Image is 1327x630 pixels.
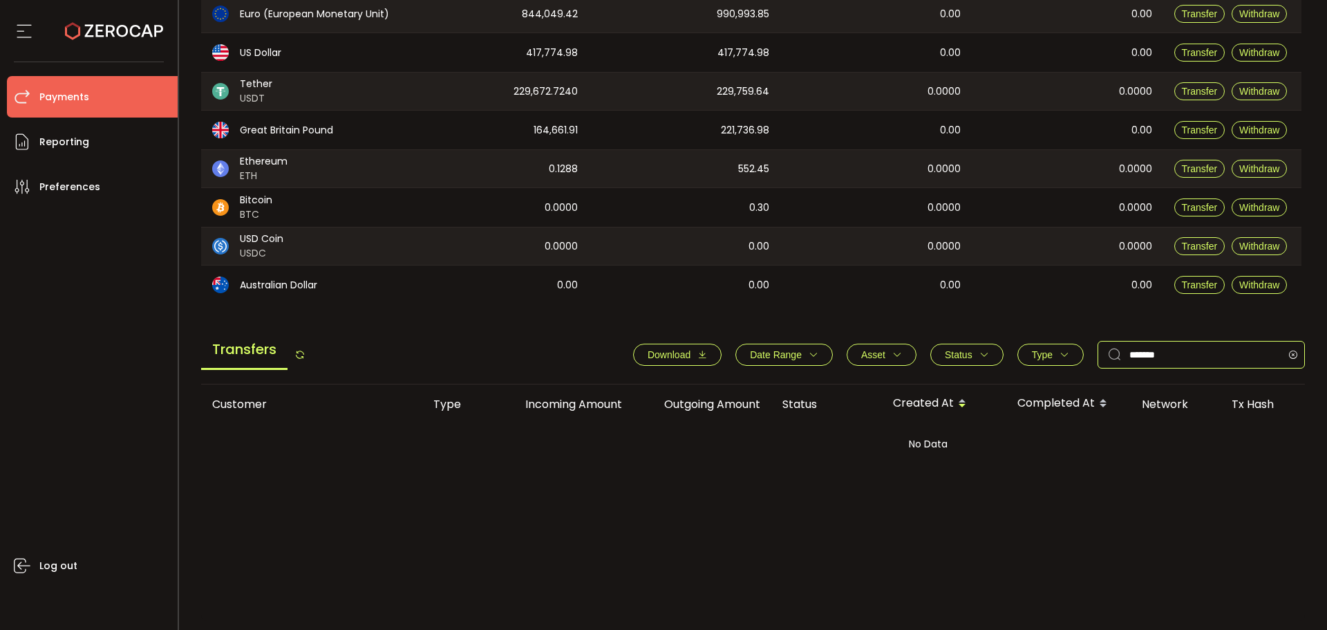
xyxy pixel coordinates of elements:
img: usdt_portfolio.svg [212,83,229,100]
div: Incoming Amount [495,396,633,412]
button: Status [930,344,1004,366]
img: usd_portfolio.svg [212,44,229,61]
span: 229,672.7240 [514,84,578,100]
span: US Dollar [240,46,281,60]
span: 552.45 [738,161,769,177]
span: 0.0000 [928,239,961,254]
span: 164,661.91 [534,122,578,138]
span: Withdraw [1239,86,1279,97]
button: Transfer [1174,160,1225,178]
span: 0.0000 [545,200,578,216]
div: Created At [882,392,1006,416]
span: USD Coin [240,232,283,246]
span: 0.00 [749,239,769,254]
span: 0.0000 [928,200,961,216]
span: Type [1032,349,1053,360]
button: Type [1017,344,1084,366]
img: aud_portfolio.svg [212,277,229,293]
span: 0.00 [749,277,769,293]
span: 417,774.98 [526,45,578,61]
span: Transfer [1182,86,1218,97]
span: Payments [39,87,89,107]
span: 0.0000 [928,84,961,100]
span: 0.30 [749,200,769,216]
button: Download [633,344,722,366]
span: Euro (European Monetary Unit) [240,7,389,21]
button: Transfer [1174,44,1225,62]
span: 221,736.98 [721,122,769,138]
span: 417,774.98 [717,45,769,61]
span: Download [648,349,690,360]
div: Status [771,396,882,412]
span: Tether [240,77,272,91]
button: Transfer [1174,237,1225,255]
span: 0.1288 [549,161,578,177]
span: 0.0000 [1119,239,1152,254]
span: 0.0000 [545,239,578,254]
span: 0.00 [1131,122,1152,138]
div: Chat Widget [1166,481,1327,630]
span: Withdraw [1239,241,1279,252]
span: Transfer [1182,279,1218,290]
span: ETH [240,169,288,183]
div: Type [422,396,495,412]
span: Withdraw [1239,47,1279,58]
button: Date Range [735,344,833,366]
span: 844,049.42 [522,6,578,22]
img: eur_portfolio.svg [212,6,229,22]
span: Great Britain Pound [240,123,333,138]
button: Transfer [1174,121,1225,139]
button: Withdraw [1232,44,1287,62]
span: 0.00 [1131,6,1152,22]
div: Completed At [1006,392,1131,416]
span: Withdraw [1239,8,1279,19]
button: Withdraw [1232,82,1287,100]
span: USDT [240,91,272,106]
span: 229,759.64 [717,84,769,100]
button: Withdraw [1232,237,1287,255]
img: usdc_portfolio.svg [212,238,229,254]
span: BTC [240,207,272,222]
span: Ethereum [240,154,288,169]
span: Transfer [1182,163,1218,174]
span: 0.00 [557,277,578,293]
span: 0.00 [1131,45,1152,61]
span: USDC [240,246,283,261]
span: 0.0000 [1119,84,1152,100]
span: Withdraw [1239,163,1279,174]
span: Transfer [1182,8,1218,19]
span: Withdraw [1239,279,1279,290]
button: Withdraw [1232,276,1287,294]
span: Australian Dollar [240,278,317,293]
span: Status [945,349,972,360]
span: 990,993.85 [717,6,769,22]
button: Withdraw [1232,121,1287,139]
button: Asset [847,344,916,366]
img: btc_portfolio.svg [212,199,229,216]
span: 0.0000 [928,161,961,177]
span: Log out [39,556,77,576]
span: 0.0000 [1119,161,1152,177]
button: Withdraw [1232,198,1287,216]
button: Transfer [1174,198,1225,216]
button: Transfer [1174,5,1225,23]
span: 0.0000 [1119,200,1152,216]
div: Outgoing Amount [633,396,771,412]
span: Asset [861,349,885,360]
span: Transfer [1182,202,1218,213]
span: 0.00 [1131,277,1152,293]
span: Reporting [39,132,89,152]
span: Transfer [1182,124,1218,136]
span: Preferences [39,177,100,197]
img: eth_portfolio.svg [212,160,229,177]
span: Transfer [1182,241,1218,252]
span: Bitcoin [240,193,272,207]
span: Transfers [201,331,288,370]
button: Transfer [1174,276,1225,294]
span: Date Range [750,349,802,360]
img: gbp_portfolio.svg [212,122,229,138]
span: Withdraw [1239,124,1279,136]
button: Transfer [1174,82,1225,100]
span: Transfer [1182,47,1218,58]
button: Withdraw [1232,5,1287,23]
